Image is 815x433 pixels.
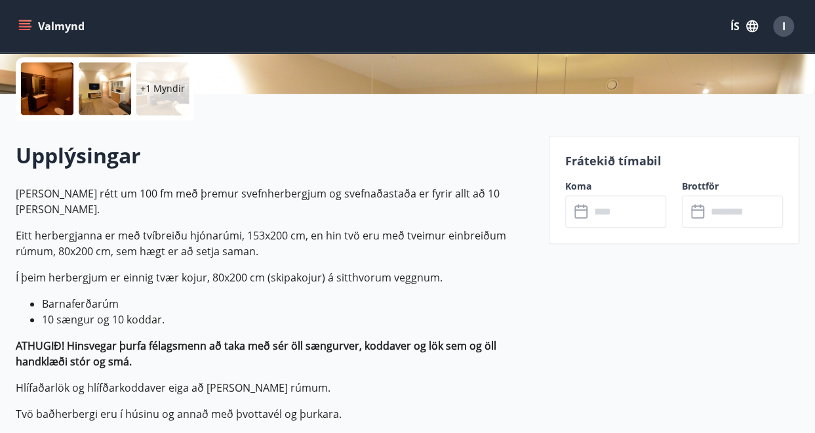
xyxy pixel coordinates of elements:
[140,82,185,95] p: +1 Myndir
[16,228,533,259] p: Eitt herbergjanna er með tvíbreiðu hjónarúmi, 153x200 cm, en hin tvö eru með tveimur einbreiðum r...
[682,180,783,193] label: Brottför
[16,339,496,369] strong: ATHUGIÐ! Hinsvegar þurfa félagsmenn að taka með sér öll sængurver, koddaver og lök sem og öll han...
[723,14,765,38] button: ÍS
[16,380,533,396] p: Hlífaðarlök og hlífðarkoddaver eiga að [PERSON_NAME] rúmum.
[16,270,533,285] p: Í þeim herbergjum er einnig tvær kojur, 80x200 cm (skipakojur) á sitthvorum veggnum.
[16,141,533,170] h2: Upplýsingar
[42,312,533,327] li: 10 sængur og 10 koddar.
[565,152,783,169] p: Frátekið tímabil
[42,296,533,312] li: Barnaferðarúm
[16,14,90,38] button: menu
[16,406,533,422] p: Tvö baðherbergi eru í húsinu og annað með þvottavél og þurkara.
[782,19,785,33] span: I
[16,186,533,217] p: [PERSON_NAME] rétt um 100 fm með þremur svefnherbergjum og svefnaðastaða er fyrir allt að 10 [PER...
[565,180,666,193] label: Koma
[768,10,799,42] button: I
